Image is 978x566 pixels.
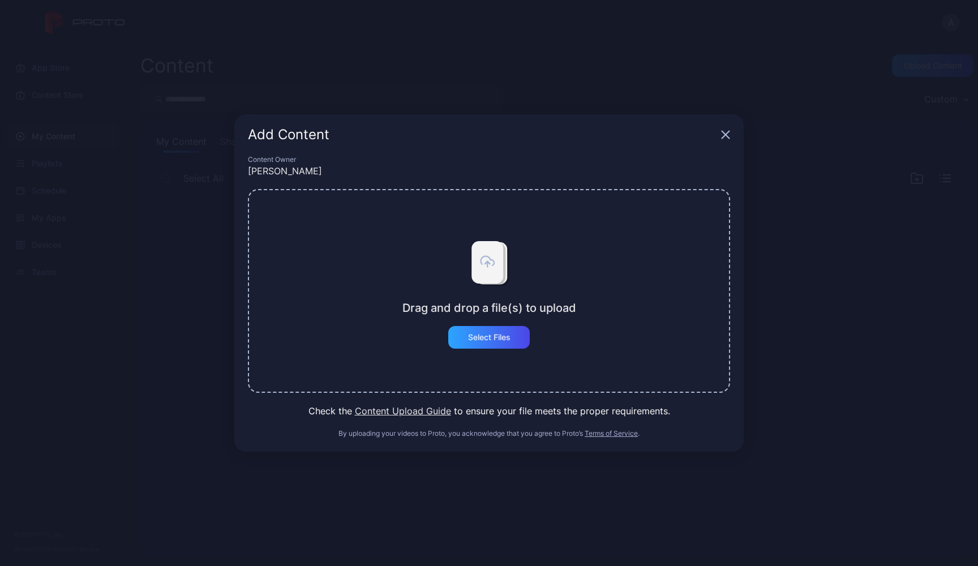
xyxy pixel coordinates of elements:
[585,429,638,438] button: Terms of Service
[468,333,511,342] div: Select Files
[248,164,730,178] div: [PERSON_NAME]
[448,326,530,349] button: Select Files
[402,301,576,315] div: Drag and drop a file(s) to upload
[248,128,717,141] div: Add Content
[248,404,730,418] div: Check the to ensure your file meets the proper requirements.
[248,155,730,164] div: Content Owner
[355,404,451,418] button: Content Upload Guide
[248,429,730,438] div: By uploading your videos to Proto, you acknowledge that you agree to Proto’s .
